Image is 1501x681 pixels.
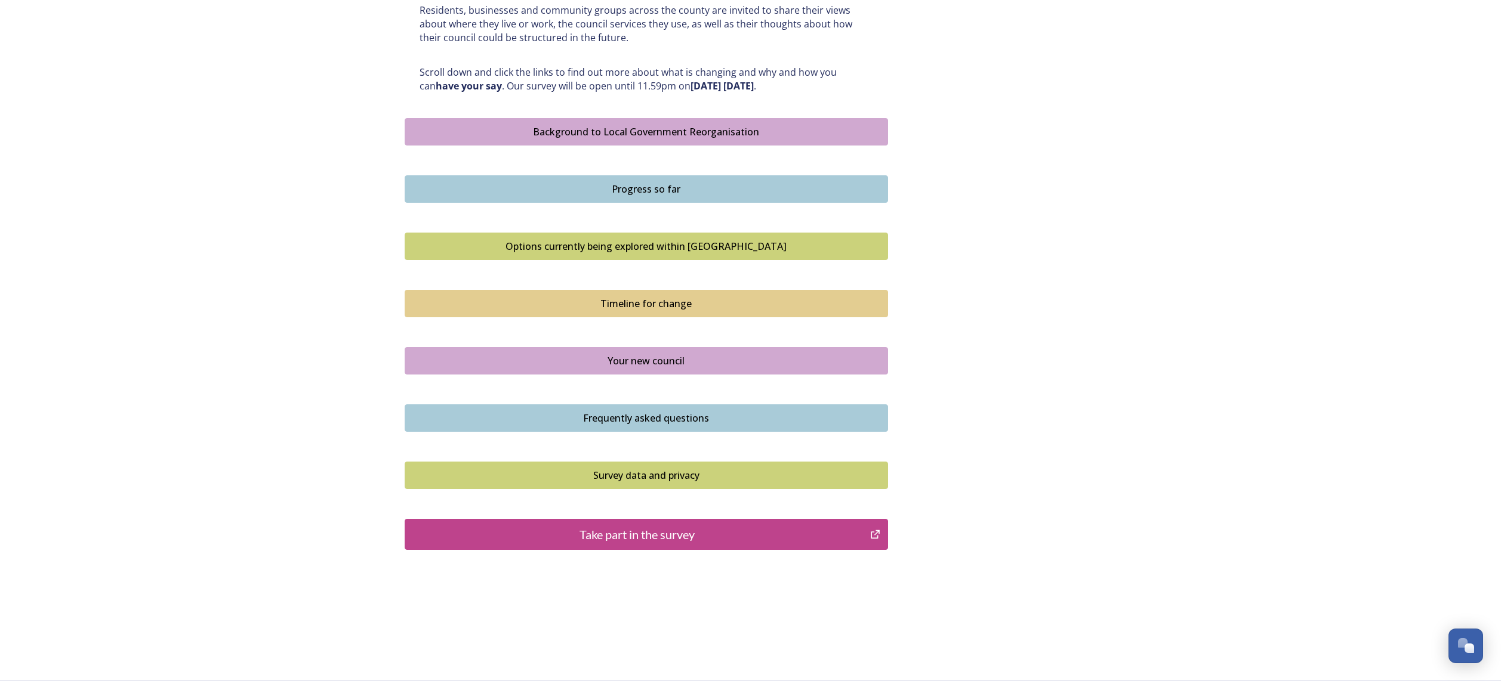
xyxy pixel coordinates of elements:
button: Your new council [405,347,888,374]
div: Take part in the survey [411,525,864,543]
button: Survey data and privacy [405,462,888,489]
p: Residents, businesses and community groups across the county are invited to share their views abo... [420,4,873,44]
div: Options currently being explored within [GEOGRAPHIC_DATA] [411,239,882,253]
button: Background to Local Government Reorganisation [405,118,888,146]
strong: [DATE] [691,79,721,92]
button: Progress so far [405,175,888,203]
button: Timeline for change [405,290,888,317]
button: Frequently asked questions [405,404,888,432]
button: Options currently being explored within West Sussex [405,233,888,260]
button: Take part in the survey [405,519,888,550]
div: Survey data and privacy [411,468,882,482]
div: Progress so far [411,182,882,196]
div: Background to Local Government Reorganisation [411,125,882,139]
button: Open Chat [1448,629,1483,663]
strong: have your say [436,79,502,92]
p: Scroll down and click the links to find out more about what is changing and why and how you can .... [420,66,873,92]
div: Timeline for change [411,296,882,311]
strong: [DATE] [723,79,754,92]
div: Your new council [411,354,882,368]
div: Frequently asked questions [411,411,882,425]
